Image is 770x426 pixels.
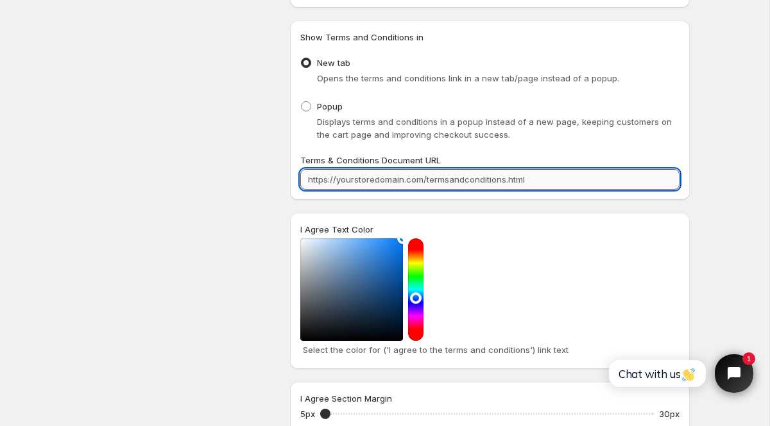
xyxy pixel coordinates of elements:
span: New tab [317,58,350,68]
p: 5px [300,407,315,420]
span: Terms & Conditions Document URL [300,155,441,165]
input: https://yourstoredomain.com/termsandconditions.html [300,169,680,190]
label: I Agree Text Color [300,223,373,236]
span: Opens the terms and conditions link in a new tab/page instead of a popup. [317,73,619,83]
span: I Agree Section Margin [300,393,392,404]
span: Displays terms and conditions in a popup instead of a new page, keeping customers on the cart pag... [317,117,672,140]
p: 30px [659,407,680,420]
span: Show Terms and Conditions in [300,32,424,42]
iframe: Tidio Chat [595,343,764,404]
span: Popup [317,101,343,111]
p: Select the color for ('I agree to the terms and conditions') link text [303,343,677,356]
